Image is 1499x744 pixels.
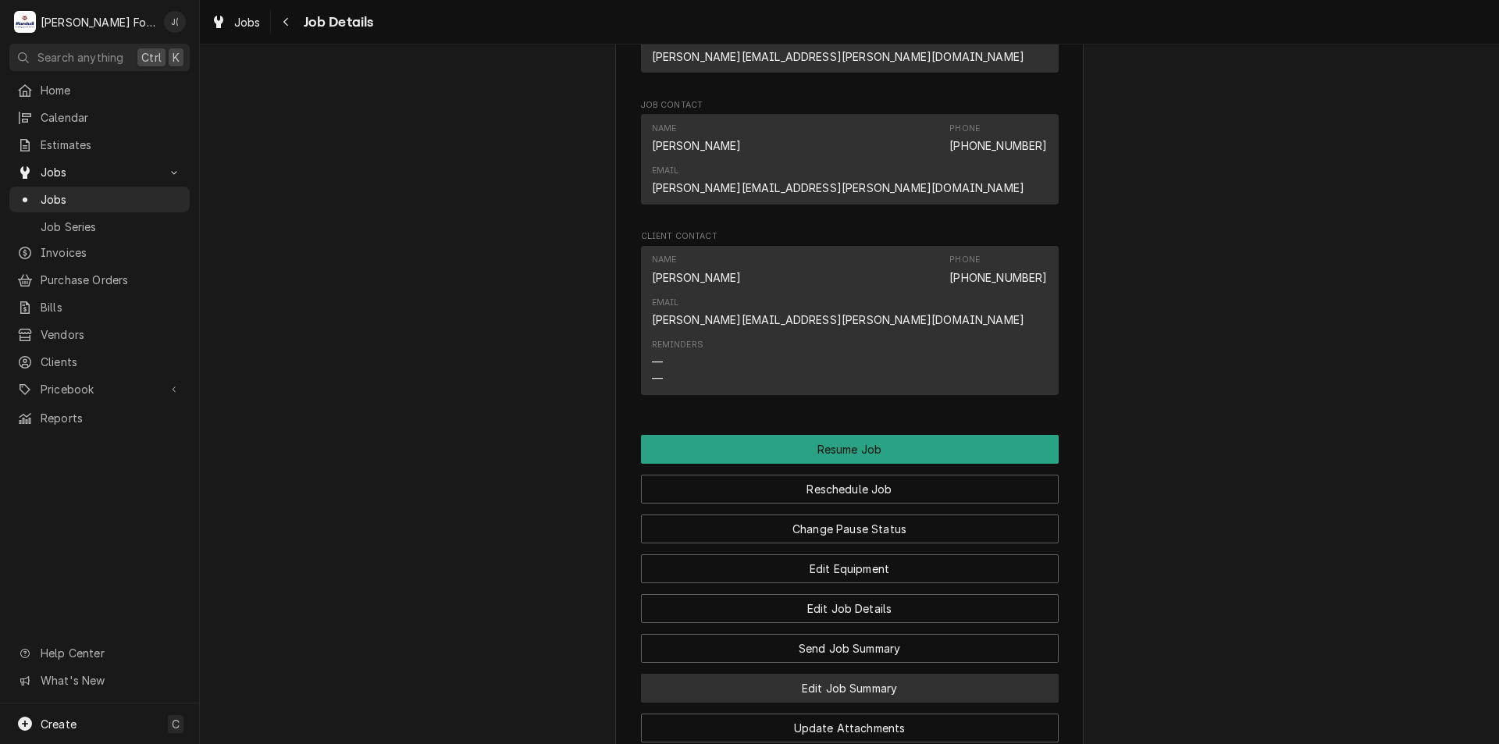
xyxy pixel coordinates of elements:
button: Send Job Summary [641,634,1059,663]
div: [PERSON_NAME] [652,137,742,154]
a: [PHONE_NUMBER] [949,271,1047,284]
span: Invoices [41,244,182,261]
button: Edit Equipment [641,554,1059,583]
a: [PERSON_NAME][EMAIL_ADDRESS][PERSON_NAME][DOMAIN_NAME] [652,50,1025,63]
a: [PERSON_NAME][EMAIL_ADDRESS][PERSON_NAME][DOMAIN_NAME] [652,313,1025,326]
div: Phone [949,123,1047,154]
div: J( [164,11,186,33]
div: Name [652,254,677,266]
div: Button Group Row [641,464,1059,504]
span: Calendar [41,109,182,126]
span: Job Details [299,12,374,33]
div: Phone [949,254,980,266]
span: What's New [41,672,180,689]
div: Name [652,254,742,285]
div: Button Group Row [641,583,1059,623]
div: Client Contact [641,230,1059,401]
span: Bills [41,299,182,315]
div: Email [652,165,1025,196]
span: Job Contact [641,99,1059,112]
div: — [652,370,663,386]
div: Phone [949,254,1047,285]
span: Jobs [41,164,158,180]
span: K [173,49,180,66]
span: Jobs [234,14,261,30]
a: Reports [9,405,190,431]
div: Jeff Debigare (109)'s Avatar [164,11,186,33]
div: Button Group Row [641,663,1059,703]
a: [PERSON_NAME][EMAIL_ADDRESS][PERSON_NAME][DOMAIN_NAME] [652,181,1025,194]
div: Reminders [652,339,703,386]
button: Search anythingCtrlK [9,44,190,71]
a: Go to Pricebook [9,376,190,402]
span: Client Contact [641,230,1059,243]
button: Edit Job Summary [641,674,1059,703]
div: Button Group Row [641,623,1059,663]
div: Contact [641,114,1059,205]
span: Estimates [41,137,182,153]
button: Change Pause Status [641,514,1059,543]
a: Invoices [9,240,190,265]
span: Pricebook [41,381,158,397]
a: Clients [9,349,190,375]
span: Job Series [41,219,182,235]
a: Vendors [9,322,190,347]
div: Name [652,123,677,135]
div: Job Contact [641,99,1059,212]
div: Name [652,123,742,154]
a: Go to Help Center [9,640,190,666]
div: Job Contact List [641,114,1059,212]
span: Reports [41,410,182,426]
div: Button Group Row [641,543,1059,583]
div: Email [652,165,679,177]
div: [PERSON_NAME] [652,269,742,286]
a: Bills [9,294,190,320]
div: Contact [641,246,1059,395]
span: Home [41,82,182,98]
div: Marshall Food Equipment Service's Avatar [14,11,36,33]
span: Ctrl [141,49,162,66]
div: Client Contact List [641,246,1059,402]
button: Navigate back [274,9,299,34]
a: Estimates [9,132,190,158]
div: Email [652,297,679,309]
span: Vendors [41,326,182,343]
div: Button Group Row [641,703,1059,742]
button: Reschedule Job [641,475,1059,504]
div: Button Group Row [641,435,1059,464]
span: C [172,716,180,732]
div: M [14,11,36,33]
div: [PERSON_NAME] Food Equipment Service [41,14,155,30]
span: Jobs [41,191,182,208]
a: Job Series [9,214,190,240]
div: — [652,354,663,370]
a: Go to What's New [9,667,190,693]
a: Jobs [9,187,190,212]
div: Button Group Row [641,504,1059,543]
a: Home [9,77,190,103]
div: Email [652,297,1025,328]
a: Calendar [9,105,190,130]
a: [PHONE_NUMBER] [949,139,1047,152]
div: Email [652,34,1025,65]
span: Search anything [37,49,123,66]
div: Reminders [652,339,703,351]
button: Update Attachments [641,714,1059,742]
span: Create [41,717,77,731]
a: Jobs [205,9,267,35]
button: Edit Job Details [641,594,1059,623]
button: Resume Job [641,435,1059,464]
span: Purchase Orders [41,272,182,288]
a: Purchase Orders [9,267,190,293]
div: Phone [949,123,980,135]
span: Clients [41,354,182,370]
span: Help Center [41,645,180,661]
a: Go to Jobs [9,159,190,185]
